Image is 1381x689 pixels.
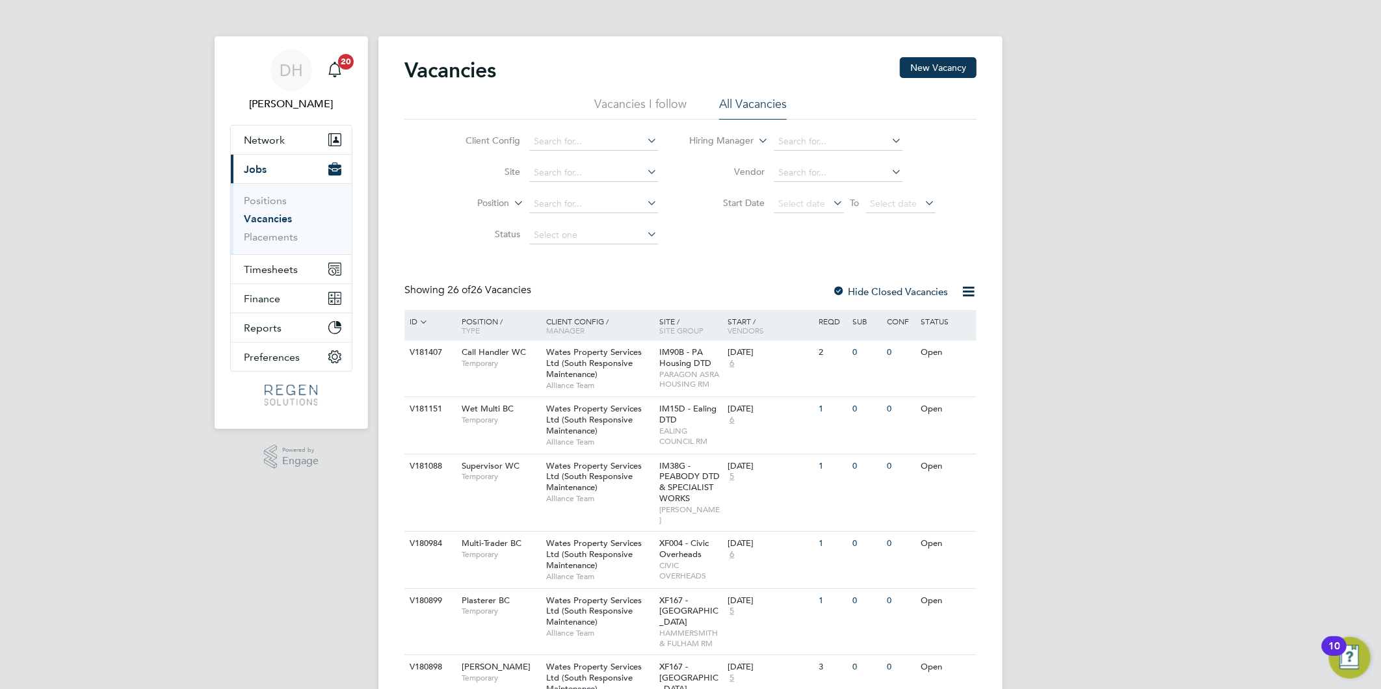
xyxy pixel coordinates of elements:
span: 6 [728,358,736,369]
label: Hide Closed Vacancies [832,285,948,298]
div: Open [918,397,975,421]
div: 3 [815,655,849,679]
button: Reports [231,313,352,342]
span: 6 [728,549,736,560]
span: Alliance Team [546,380,653,391]
span: Jobs [244,163,267,175]
span: XF167 - [GEOGRAPHIC_DATA] [660,595,719,628]
a: DH[PERSON_NAME] [230,49,352,112]
span: 26 Vacancies [447,283,531,296]
span: 5 [728,673,736,684]
label: Client Config [446,135,521,146]
span: Temporary [462,606,540,616]
label: Site [446,166,521,177]
div: 0 [884,589,917,613]
input: Search for... [774,164,902,182]
span: Wates Property Services Ltd (South Responsive Maintenance) [546,538,642,571]
a: Vacancies [244,213,292,225]
div: Open [918,589,975,613]
button: Timesheets [231,255,352,283]
span: HAMMERSMITH & FULHAM RM [660,628,722,648]
span: [PERSON_NAME] [462,661,531,672]
label: Position [435,197,510,210]
img: regensolutions-logo-retina.png [265,385,317,406]
button: Jobs [231,155,352,183]
input: Select one [530,226,658,244]
span: Call Handler WC [462,346,526,357]
nav: Main navigation [215,36,368,429]
span: Temporary [462,471,540,482]
button: Network [231,125,352,154]
span: Select date [779,198,826,209]
div: V180898 [406,655,452,679]
div: Site / [657,310,725,341]
div: 2 [815,341,849,365]
span: 20 [338,54,354,70]
div: Open [918,454,975,478]
div: Showing [404,283,534,297]
span: Alliance Team [546,437,653,447]
a: Go to home page [230,385,352,406]
div: V181151 [406,397,452,421]
span: Wates Property Services Ltd (South Responsive Maintenance) [546,595,642,628]
span: Select date [871,198,917,209]
div: [DATE] [728,347,812,358]
div: 0 [884,532,917,556]
span: Temporary [462,415,540,425]
div: Sub [850,310,884,332]
button: Preferences [231,343,352,371]
input: Search for... [774,133,902,151]
div: Reqd [815,310,849,332]
span: Powered by [282,445,319,456]
div: 0 [850,397,884,421]
input: Search for... [530,164,658,182]
div: 0 [850,655,884,679]
div: 0 [850,341,884,365]
div: Start / [724,310,815,341]
span: Temporary [462,358,540,369]
span: IM38G - PEABODY DTD & SPECIALIST WORKS [660,460,720,504]
span: Wates Property Services Ltd (South Responsive Maintenance) [546,346,642,380]
a: Positions [244,194,287,207]
span: Alliance Team [546,571,653,582]
label: Hiring Manager [679,135,754,148]
div: Open [918,341,975,365]
span: Darren Hartman [230,96,352,112]
span: Reports [244,322,282,334]
label: Status [446,228,521,240]
span: Multi-Trader BC [462,538,521,549]
span: XF004 - Civic Overheads [660,538,709,560]
div: Position / [452,310,543,341]
div: 1 [815,454,849,478]
div: 0 [850,454,884,478]
div: Open [918,655,975,679]
div: 0 [884,397,917,421]
div: 0 [884,454,917,478]
a: Powered byEngage [264,445,319,469]
div: [DATE] [728,662,812,673]
div: Jobs [231,183,352,254]
div: [DATE] [728,404,812,415]
span: Timesheets [244,263,298,276]
span: [PERSON_NAME] [660,504,722,525]
div: 0 [884,341,917,365]
span: 26 of [447,283,471,296]
span: Preferences [244,351,300,363]
a: 20 [322,49,348,91]
div: 1 [815,397,849,421]
div: ID [406,310,452,333]
div: V180984 [406,532,452,556]
button: New Vacancy [900,57,977,78]
div: 10 [1328,646,1340,663]
span: Finance [244,292,280,305]
span: Temporary [462,673,540,683]
div: Open [918,532,975,556]
div: Client Config / [543,310,657,341]
input: Search for... [530,133,658,151]
span: Alliance Team [546,628,653,638]
label: Vendor [690,166,765,177]
span: PARAGON ASRA HOUSING RM [660,369,722,389]
a: Placements [244,231,298,243]
span: DH [280,62,303,79]
span: Engage [282,456,319,467]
